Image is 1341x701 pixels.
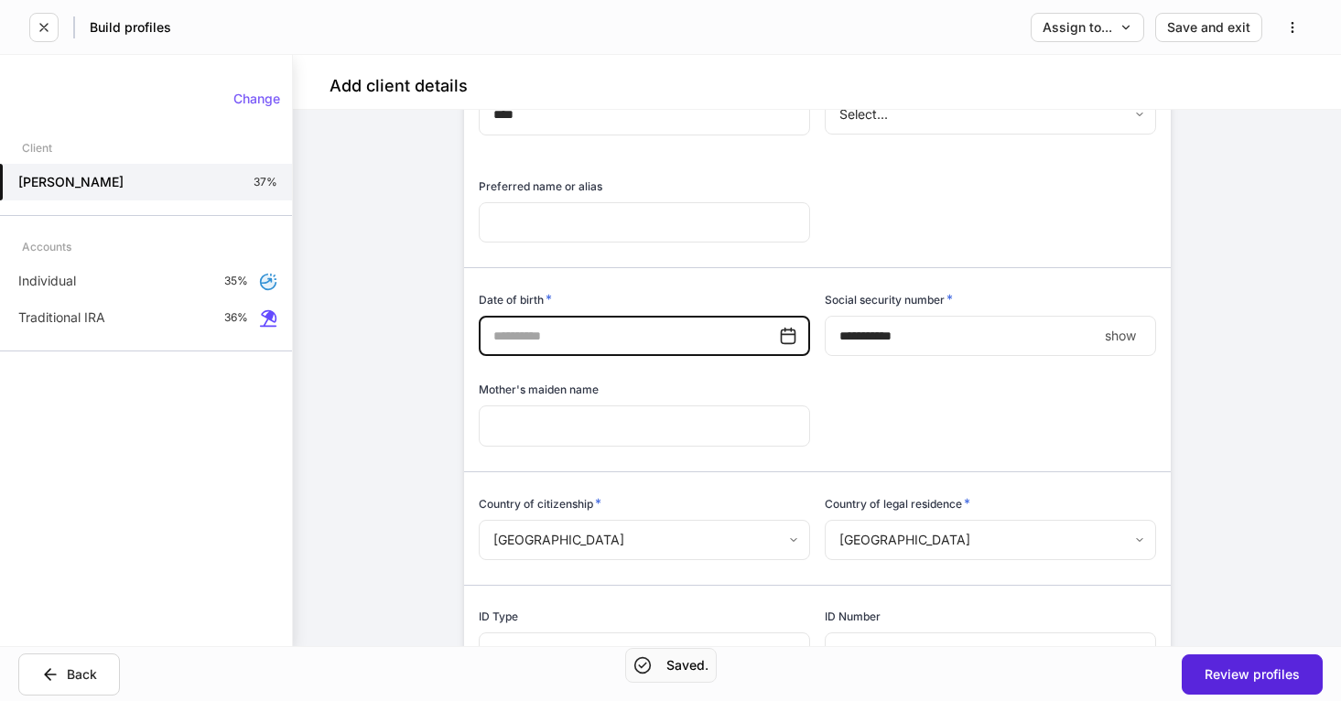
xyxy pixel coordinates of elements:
div: Change [233,92,280,105]
p: 37% [254,175,277,189]
div: [GEOGRAPHIC_DATA] [479,520,809,560]
p: Traditional IRA [18,308,105,327]
h6: Country of legal residence [825,494,970,512]
div: Save and exit [1167,21,1250,34]
h6: Mother's maiden name [479,381,599,398]
button: Back [18,653,120,696]
p: show [1105,327,1136,345]
h5: Saved. [666,656,708,674]
div: Client [22,132,52,164]
h6: Date of birth [479,290,552,308]
p: 36% [224,310,248,325]
button: Assign to... [1031,13,1144,42]
div: Select... [825,94,1155,135]
div: Assign to... [1043,21,1132,34]
button: Save and exit [1155,13,1262,42]
div: [GEOGRAPHIC_DATA] [825,520,1155,560]
h6: ID Type [479,608,518,625]
h6: Preferred name or alias [479,178,602,195]
h5: [PERSON_NAME] [18,173,124,191]
div: Accounts [22,231,71,263]
div: Review profiles [1205,668,1300,681]
button: Change [222,84,292,113]
h6: Social security number [825,290,953,308]
div: Select... [479,632,809,673]
p: Individual [18,272,76,290]
h4: Add client details [330,75,468,97]
button: Review profiles [1182,654,1323,695]
p: 35% [224,274,248,288]
h6: Country of citizenship [479,494,601,512]
div: Back [41,665,97,684]
h5: Build profiles [90,18,171,37]
h6: ID Number [825,608,881,625]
